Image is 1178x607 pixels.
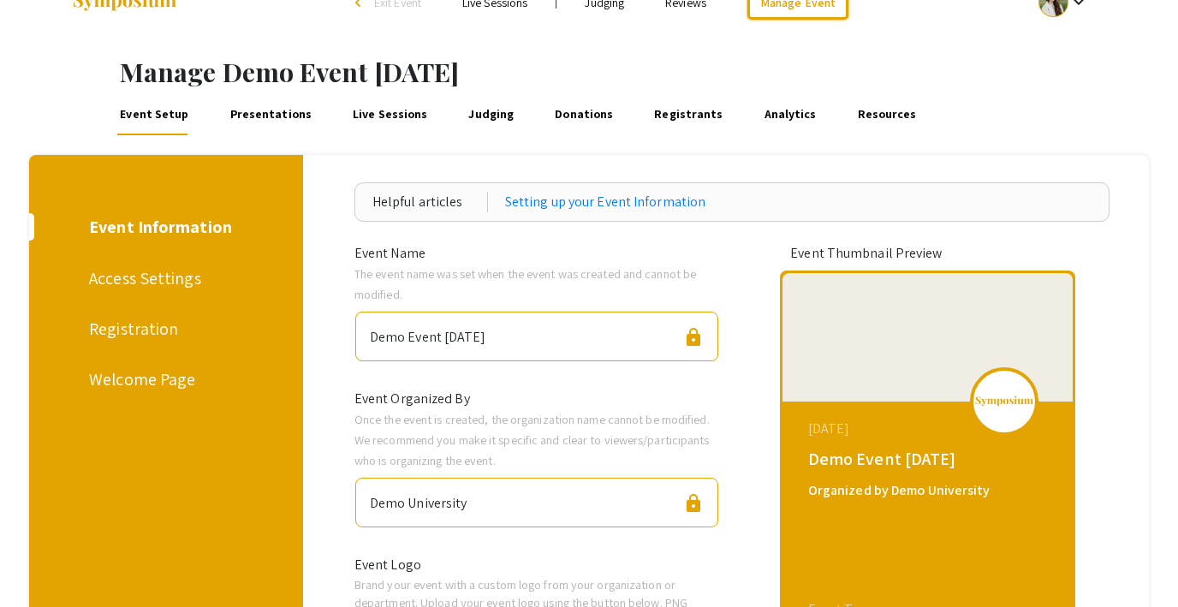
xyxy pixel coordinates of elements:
[854,94,919,135] a: Resources
[790,243,1064,264] div: Event Thumbnail Preview
[342,555,732,575] div: Event Logo
[683,493,704,514] span: lock
[808,480,1051,501] div: Organized by Demo University
[227,94,314,135] a: Presentations
[120,57,1178,87] h1: Manage Demo Event [DATE]
[683,327,704,348] span: lock
[552,94,616,135] a: Donations
[808,419,1051,439] div: [DATE]
[342,243,732,264] div: Event Name
[370,485,467,514] div: Demo University
[354,265,696,302] span: The event name was set when the event was created and cannot be modified.
[974,396,1034,408] img: logo_v2.png
[466,94,517,135] a: Judging
[13,530,73,594] iframe: Chat
[89,214,237,240] div: Event Information
[761,94,819,135] a: Analytics
[808,446,1051,472] div: Demo Event [DATE]
[89,316,237,342] div: Registration
[505,192,705,212] a: Setting up your Event Information
[370,319,486,348] div: Demo Event [DATE]
[350,94,431,135] a: Live Sessions
[651,94,726,135] a: Registrants
[372,192,488,212] div: Helpful articles
[89,265,237,291] div: Access Settings
[342,389,732,409] div: Event Organized By
[89,366,237,392] div: Welcome Page
[117,94,192,135] a: Event Setup
[354,411,710,468] span: Once the event is created, the organization name cannot be modified. We recommend you make it spe...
